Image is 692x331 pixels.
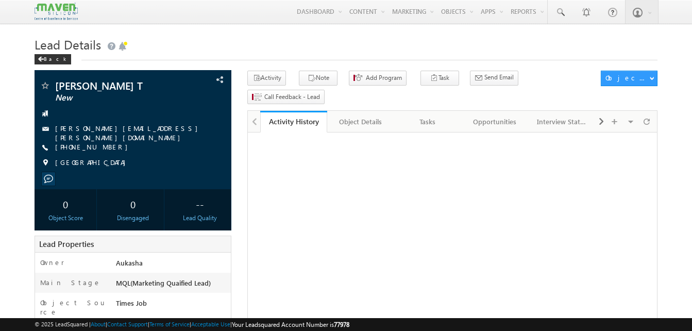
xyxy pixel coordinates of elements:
span: [PERSON_NAME] T [55,80,176,91]
a: Object Details [327,111,394,133]
button: Note [299,71,337,86]
button: Call Feedback - Lead [247,90,325,105]
a: Activity History [260,111,327,133]
a: Interview Status [529,111,596,133]
div: Activity History [268,117,319,126]
div: 0 [37,194,94,213]
div: Object Score [37,213,94,223]
div: Opportunities [470,115,519,128]
a: Back [35,54,76,62]
span: [GEOGRAPHIC_DATA] [55,158,131,168]
div: 0 [105,194,161,213]
a: Terms of Service [149,321,190,327]
a: Acceptable Use [191,321,230,327]
span: Add Program [366,73,402,82]
div: Times Job [113,298,231,312]
button: Task [420,71,459,86]
span: © 2025 LeadSquared | | | | | [35,320,349,329]
button: Activity [247,71,286,86]
label: Object Source [40,298,106,317]
button: Send Email [470,71,518,86]
a: Tasks [395,111,462,133]
a: Opportunities [462,111,529,133]
button: Object Actions [601,71,657,86]
div: Lead Quality [172,213,228,223]
span: Lead Details [35,36,101,53]
a: Contact Support [107,321,148,327]
div: Tasks [403,115,452,128]
span: [PHONE_NUMBER] [55,142,133,153]
a: [PERSON_NAME][EMAIL_ADDRESS][PERSON_NAME][DOMAIN_NAME] [55,124,203,142]
div: Object Details [335,115,385,128]
span: Send Email [484,73,514,82]
img: Custom Logo [35,3,78,21]
span: Lead Properties [39,239,94,249]
div: Disengaged [105,213,161,223]
label: Owner [40,258,64,267]
span: New [55,93,176,103]
div: Back [35,54,71,64]
label: Main Stage [40,278,101,287]
span: Call Feedback - Lead [264,92,320,102]
span: Your Leadsquared Account Number is [232,321,349,328]
button: Add Program [349,71,407,86]
span: 77978 [334,321,349,328]
a: About [91,321,106,327]
div: Object Actions [605,73,649,82]
div: Interview Status [537,115,586,128]
div: -- [172,194,228,213]
div: MQL(Marketing Quaified Lead) [113,278,231,292]
span: Aukasha [116,258,143,267]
